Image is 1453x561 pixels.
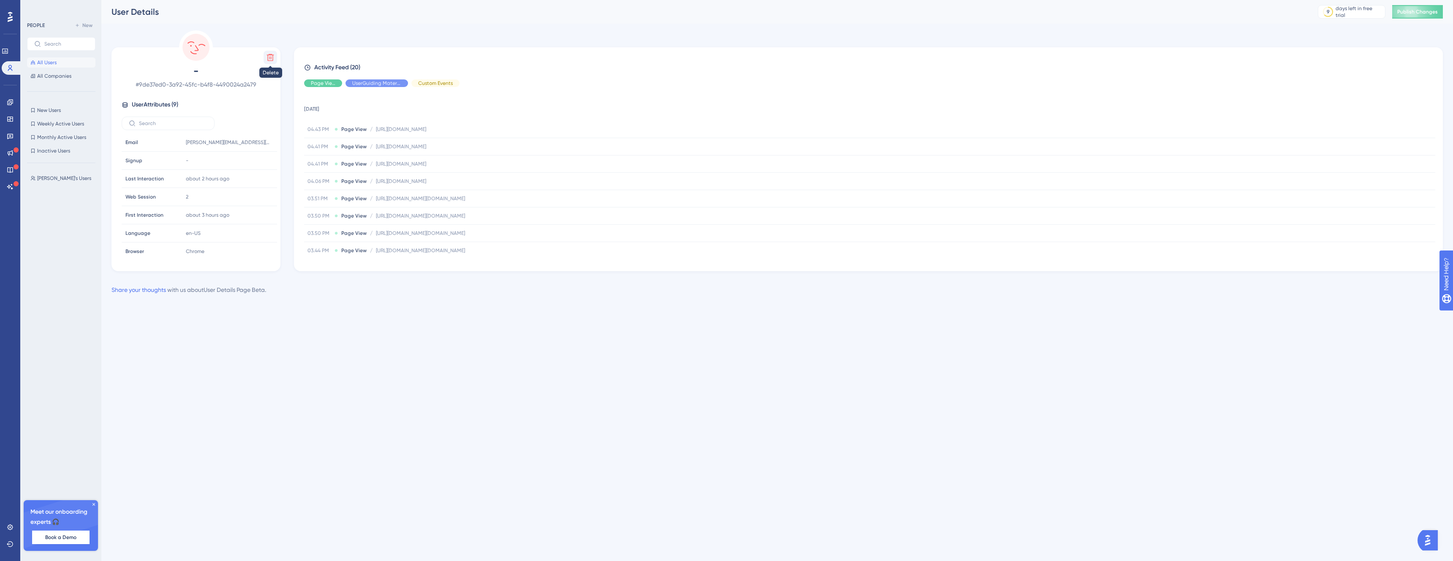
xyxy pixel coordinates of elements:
button: [PERSON_NAME]'s Users [27,173,101,183]
span: [URL][DOMAIN_NAME][DOMAIN_NAME] [376,195,465,202]
span: Language [125,230,150,237]
span: 03.51 PM [307,195,331,202]
input: Search [44,41,88,47]
iframe: UserGuiding AI Assistant Launcher [1418,528,1443,553]
button: New [72,20,95,30]
span: Page View [341,126,367,133]
span: Chrome [186,248,204,255]
span: [PERSON_NAME][EMAIL_ADDRESS][PERSON_NAME][DOMAIN_NAME] [186,139,270,146]
span: Inactive Users [37,147,70,154]
span: Book a Demo [45,534,76,541]
span: [URL][DOMAIN_NAME] [376,143,426,150]
span: Page View [341,230,367,237]
span: Email [125,139,138,146]
button: All Companies [27,71,95,81]
div: with us about User Details Page Beta . [112,285,266,295]
span: [URL][DOMAIN_NAME][DOMAIN_NAME] [376,212,465,219]
time: about 2 hours ago [186,176,229,182]
span: Activity Feed (20) [314,63,360,73]
span: Page View [341,195,367,202]
span: # 9de37ed0-3a92-45fc-b4f8-4490024a2479 [122,79,270,90]
span: Custom Events [418,80,453,87]
span: Publish Changes [1397,8,1438,15]
span: Page View [311,80,335,87]
span: 03.50 PM [307,230,331,237]
button: All Users [27,57,95,68]
a: Share your thoughts [112,286,166,293]
span: - [122,64,270,78]
span: Browser [125,248,144,255]
span: / [370,230,373,237]
span: Page View [341,161,367,167]
span: Weekly Active Users [37,120,84,127]
button: Weekly Active Users [27,119,95,129]
span: / [370,126,373,133]
input: Search [139,120,207,126]
span: / [370,178,373,185]
span: Need Help? [20,2,53,12]
button: Inactive Users [27,146,95,156]
span: Page View [341,212,367,219]
div: 9 [1327,8,1330,15]
span: 04.41 PM [307,143,331,150]
span: [URL][DOMAIN_NAME][DOMAIN_NAME] [376,230,465,237]
span: [URL][DOMAIN_NAME] [376,178,426,185]
span: Signup [125,157,142,164]
span: [URL][DOMAIN_NAME] [376,126,426,133]
span: User Attributes ( 9 ) [132,100,178,110]
span: New [82,22,93,29]
span: 03.50 PM [307,212,331,219]
span: Page View [341,143,367,150]
span: / [370,143,373,150]
span: All Companies [37,73,71,79]
span: / [370,161,373,167]
span: 2 [186,193,188,200]
span: First Interaction [125,212,163,218]
span: 04.06 PM [307,178,331,185]
span: - [186,157,188,164]
span: [URL][DOMAIN_NAME][DOMAIN_NAME] [376,247,465,254]
span: Page View [341,247,367,254]
div: User Details [112,6,1297,18]
button: Book a Demo [32,531,90,544]
span: / [370,212,373,219]
time: about 3 hours ago [186,212,229,218]
span: Web Session [125,193,156,200]
button: Monthly Active Users [27,132,95,142]
span: UserGuiding Material [352,80,401,87]
span: / [370,247,373,254]
span: en-US [186,230,201,237]
span: Monthly Active Users [37,134,86,141]
span: New Users [37,107,61,114]
button: New Users [27,105,95,115]
div: days left in free trial [1336,5,1382,19]
span: [URL][DOMAIN_NAME] [376,161,426,167]
span: Meet our onboarding experts 🎧 [30,507,91,527]
div: PEOPLE [27,22,45,29]
button: Publish Changes [1392,5,1443,19]
span: Last Interaction [125,175,164,182]
span: 04.41 PM [307,161,331,167]
span: [PERSON_NAME]'s Users [37,175,91,182]
span: / [370,195,373,202]
span: Page View [341,178,367,185]
td: [DATE] [304,94,1435,121]
span: 04.43 PM [307,126,331,133]
span: All Users [37,59,57,66]
span: 03.44 PM [307,247,331,254]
